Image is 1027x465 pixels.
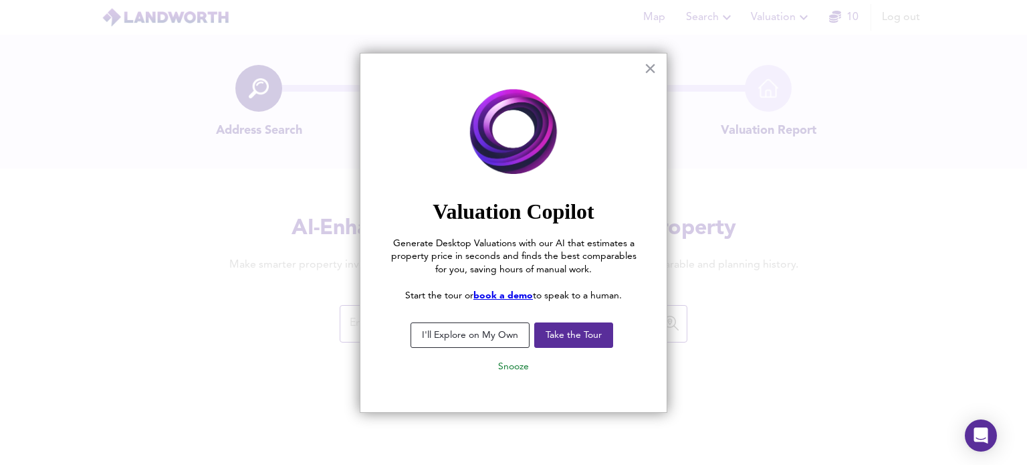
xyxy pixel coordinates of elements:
[534,322,613,348] button: Take the Tour
[411,322,530,348] button: I'll Explore on My Own
[965,420,997,452] div: Open Intercom Messenger
[473,291,533,300] a: book a demo
[644,58,657,79] button: Close
[405,291,473,300] span: Start the tour or
[387,238,640,277] p: Generate Desktop Valuations with our AI that estimates a property price in seconds and finds the ...
[487,355,540,379] button: Snooze
[387,199,640,224] h2: Valuation Copilot
[533,291,622,300] span: to speak to a human.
